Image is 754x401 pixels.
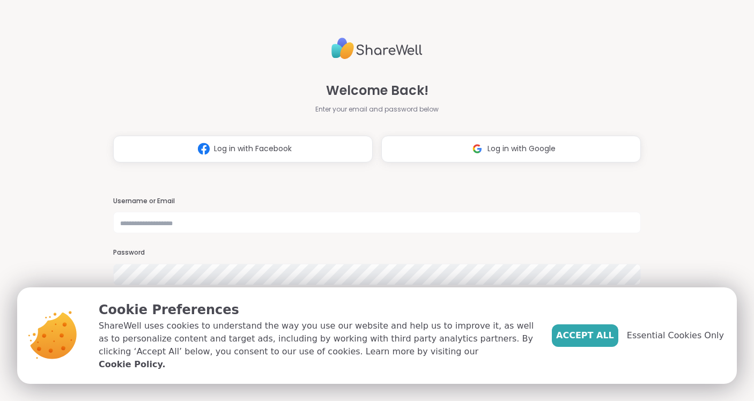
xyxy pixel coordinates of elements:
[467,139,487,159] img: ShareWell Logomark
[315,105,439,114] span: Enter your email and password below
[556,329,614,342] span: Accept All
[99,300,535,320] p: Cookie Preferences
[99,320,535,371] p: ShareWell uses cookies to understand the way you use our website and help us to improve it, as we...
[194,139,214,159] img: ShareWell Logomark
[113,197,641,206] h3: Username or Email
[214,143,292,154] span: Log in with Facebook
[331,33,423,64] img: ShareWell Logo
[113,136,373,162] button: Log in with Facebook
[381,136,641,162] button: Log in with Google
[487,143,556,154] span: Log in with Google
[99,358,165,371] a: Cookie Policy.
[113,248,641,257] h3: Password
[627,329,724,342] span: Essential Cookies Only
[552,324,618,347] button: Accept All
[326,81,428,100] span: Welcome Back!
